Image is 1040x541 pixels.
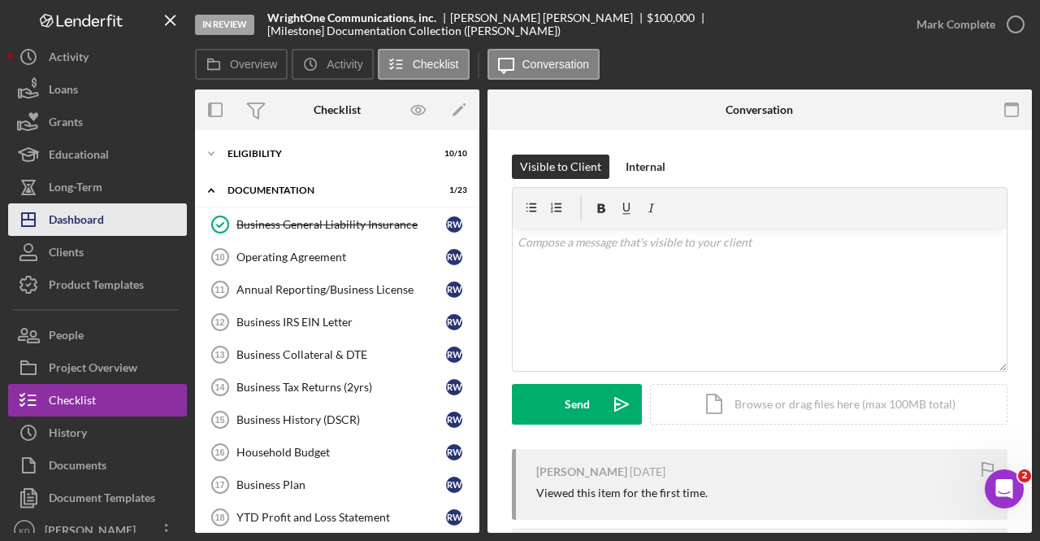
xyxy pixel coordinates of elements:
[203,241,471,273] a: 10Operating AgreementRW
[438,185,467,195] div: 1 / 23
[8,138,187,171] button: Educational
[8,268,187,301] button: Product Templates
[236,413,446,426] div: Business History (DSCR)
[49,73,78,110] div: Loans
[8,319,187,351] button: People
[49,106,83,142] div: Grants
[446,477,462,493] div: R W
[49,417,87,453] div: History
[195,49,288,80] button: Overview
[8,171,187,203] button: Long-Term
[512,384,642,425] button: Send
[446,412,462,428] div: R W
[236,283,446,296] div: Annual Reporting/Business License
[49,236,84,273] div: Clients
[49,351,137,388] div: Project Overview
[8,106,187,138] button: Grants
[227,185,427,195] div: Documentation
[916,8,995,41] div: Mark Complete
[446,314,462,330] div: R W
[565,384,590,425] div: Send
[512,155,609,179] button: Visible to Client
[214,252,224,262] tspan: 10
[446,444,462,460] div: R W
[203,371,471,404] a: 14Business Tax Returns (2yrs)RW
[49,138,109,175] div: Educational
[203,208,471,241] a: Business General Liability InsuranceRW
[49,319,84,356] div: People
[236,348,446,361] div: Business Collateral & DTE
[536,465,627,478] div: [PERSON_NAME]
[536,486,708,500] div: Viewed this item for the first time.
[236,511,446,524] div: YTD Profit and Loss Statement
[214,317,224,327] tspan: 12
[227,149,427,159] div: Eligibility
[1018,469,1031,482] span: 2
[446,509,462,526] div: R W
[49,171,102,207] div: Long-Term
[413,58,459,71] label: Checklist
[446,281,462,298] div: R W
[236,218,446,231] div: Business General Liability Insurance
[203,436,471,469] a: 16Household BudgetRW
[203,404,471,436] a: 15Business History (DSCR)RW
[236,446,446,459] div: Household Budget
[230,58,277,71] label: Overview
[49,268,144,305] div: Product Templates
[214,285,224,294] tspan: 11
[236,478,446,491] div: Business Plan
[214,415,224,425] tspan: 15
[726,103,793,116] div: Conversation
[49,41,89,77] div: Activity
[446,249,462,265] div: R W
[203,273,471,306] a: 11Annual Reporting/Business LicenseRW
[49,203,104,240] div: Dashboard
[236,251,446,264] div: Operating Agreement
[8,203,187,236] button: Dashboard
[8,351,187,384] button: Project Overview
[446,347,462,363] div: R W
[446,379,462,395] div: R W
[203,501,471,534] a: 18YTD Profit and Loss StatementRW
[378,49,470,80] button: Checklist
[214,447,224,457] tspan: 16
[522,58,590,71] label: Conversation
[236,381,446,394] div: Business Tax Returns (2yrs)
[267,11,436,24] b: WrightOne Communications, inc.
[203,469,471,501] a: 17Business PlanRW
[203,338,471,371] a: 13Business Collateral & DTERW
[49,482,155,518] div: Document Templates
[8,41,187,73] button: Activity
[267,24,561,37] div: [Milestone] Documentation Collection ([PERSON_NAME])
[8,482,187,514] button: Document Templates
[438,149,467,159] div: 10 / 10
[214,350,224,360] tspan: 13
[630,465,665,478] time: 2025-10-02 08:41
[49,449,106,486] div: Documents
[487,49,600,80] button: Conversation
[450,11,647,24] div: [PERSON_NAME] [PERSON_NAME]
[214,513,224,522] tspan: 18
[8,236,187,268] button: Clients
[203,306,471,338] a: 12Business IRS EIN LetterRW
[520,155,601,179] div: Visible to Client
[292,49,373,80] button: Activity
[214,382,225,392] tspan: 14
[8,73,187,106] button: Loans
[314,103,361,116] div: Checklist
[8,449,187,482] button: Documents
[446,216,462,233] div: R W
[8,417,187,449] button: History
